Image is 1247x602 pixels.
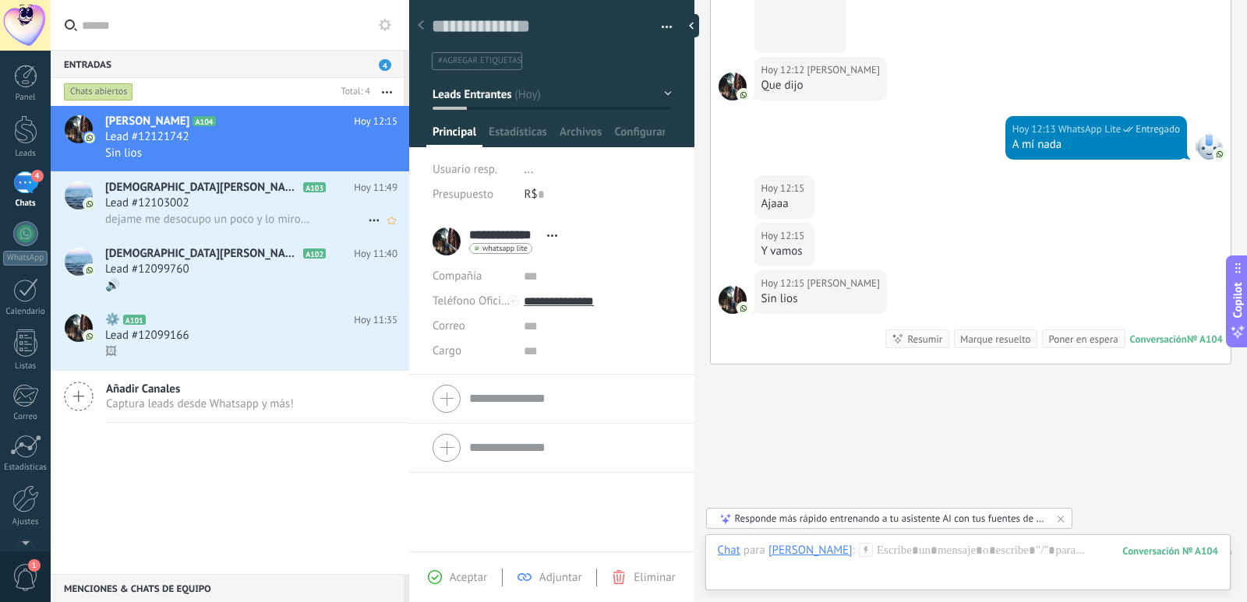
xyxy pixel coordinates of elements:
[761,276,807,291] div: Hoy 12:15
[433,157,513,182] div: Usuario resp.
[1214,149,1225,160] img: com.amocrm.amocrmwa.svg
[105,278,120,293] span: 🔊
[84,265,95,276] img: icon
[433,187,493,202] span: Presupuesto
[807,62,880,78] span: Julián Osorio
[433,162,497,177] span: Usuario resp.
[1136,121,1180,137] span: Entregado
[105,328,189,343] span: Lead #12099166
[84,331,95,342] img: icon
[719,286,747,314] span: Julián Osorio
[761,244,807,259] div: Y vamos
[303,182,326,192] span: A103
[123,315,146,325] span: A101
[433,314,465,339] button: Correo
[1058,121,1121,137] span: WhatsApp Lite
[379,59,391,71] span: 4
[370,78,404,106] button: Más
[433,264,512,289] div: Compañía
[105,180,300,195] span: [DEMOGRAPHIC_DATA][PERSON_NAME]
[684,14,699,37] div: Ocultar
[3,463,48,473] div: Estadísticas
[303,248,326,259] span: A102
[634,570,675,585] span: Eliminar
[3,412,48,422] div: Correo
[761,62,807,78] div: Hoy 12:12
[450,570,487,585] span: Aceptar
[3,199,48,209] div: Chats
[335,84,370,100] div: Total: 4
[433,294,514,308] span: Teléfono Oficina
[482,245,528,252] span: whatsapp lite
[354,246,397,262] span: Hoy 11:40
[960,332,1030,347] div: Marque resuelto
[106,382,294,396] span: Añadir Canales
[105,146,142,160] span: Sin lios
[807,276,880,291] span: Julián Osorio
[51,305,409,370] a: avataricon⚙️A101Hoy 11:35Lead #12099166🖼
[1195,132,1223,160] span: WhatsApp Lite
[51,172,409,238] a: avataricon[DEMOGRAPHIC_DATA][PERSON_NAME]A103Hoy 11:49Lead #12103002dejame me desocupo un poco y ...
[1012,137,1180,153] div: A mí nada
[1122,544,1218,558] div: 104
[105,114,189,129] span: [PERSON_NAME]
[768,543,853,557] div: Julián Osorio
[433,125,476,147] span: Principal
[1230,282,1245,318] span: Copilot
[738,303,749,314] img: com.amocrm.amocrmwa.svg
[735,512,1046,525] div: Responde más rápido entrenando a tu asistente AI con tus fuentes de datos
[719,72,747,100] span: Julián Osorio
[3,361,48,371] div: Listas
[51,50,404,78] div: Entradas
[525,182,672,207] div: R$
[3,93,48,103] div: Panel
[84,132,95,143] img: icon
[105,312,120,328] span: ⚙️
[106,396,294,411] span: Captura leads desde Whatsapp y más!
[193,116,215,126] span: A104
[31,170,44,182] span: 4
[433,319,465,333] span: Correo
[1187,333,1223,346] div: № A104
[105,129,189,145] span: Lead #12121742
[105,195,189,211] span: Lead #12103002
[738,90,749,100] img: com.amocrm.amocrmwa.svg
[105,262,189,277] span: Lead #12099760
[1130,333,1187,346] div: Conversación
[105,246,300,262] span: [DEMOGRAPHIC_DATA][PERSON_NAME]
[761,181,807,196] div: Hoy 12:15
[1048,332,1118,347] div: Poner en espera
[354,180,397,195] span: Hoy 11:49
[3,251,48,266] div: WhatsApp
[744,543,765,558] span: para
[3,517,48,527] div: Ajustes
[3,149,48,159] div: Leads
[433,339,512,364] div: Cargo
[761,78,880,93] div: Que dijo
[433,182,513,207] div: Presupuesto
[761,196,807,212] div: Ajaaa
[489,125,547,147] span: Estadísticas
[51,238,409,304] a: avataricon[DEMOGRAPHIC_DATA][PERSON_NAME]A102Hoy 11:40Lead #12099760🔊
[539,570,582,585] span: Adjuntar
[354,312,397,328] span: Hoy 11:35
[761,228,807,244] div: Hoy 12:15
[3,307,48,317] div: Calendario
[354,114,397,129] span: Hoy 12:15
[1012,121,1058,137] div: Hoy 12:13
[105,344,117,359] span: 🖼
[438,55,521,66] span: #agregar etiquetas
[64,83,133,101] div: Chats abiertos
[525,162,534,177] span: ...
[105,212,312,227] span: dejame me desocupo un poco y lo miro , pero ya pregunte por tu pago en tesoreria y ahorita me con...
[907,332,942,347] div: Resumir
[51,106,409,171] a: avataricon[PERSON_NAME]A104Hoy 12:15Lead #12121742Sin lios
[84,199,95,209] img: icon
[433,345,461,357] span: Cargo
[761,291,880,307] div: Sin lios
[433,289,512,314] button: Teléfono Oficina
[614,125,665,147] span: Configurar
[28,559,41,572] span: 1
[51,574,404,602] div: Menciones & Chats de equipo
[560,125,602,147] span: Archivos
